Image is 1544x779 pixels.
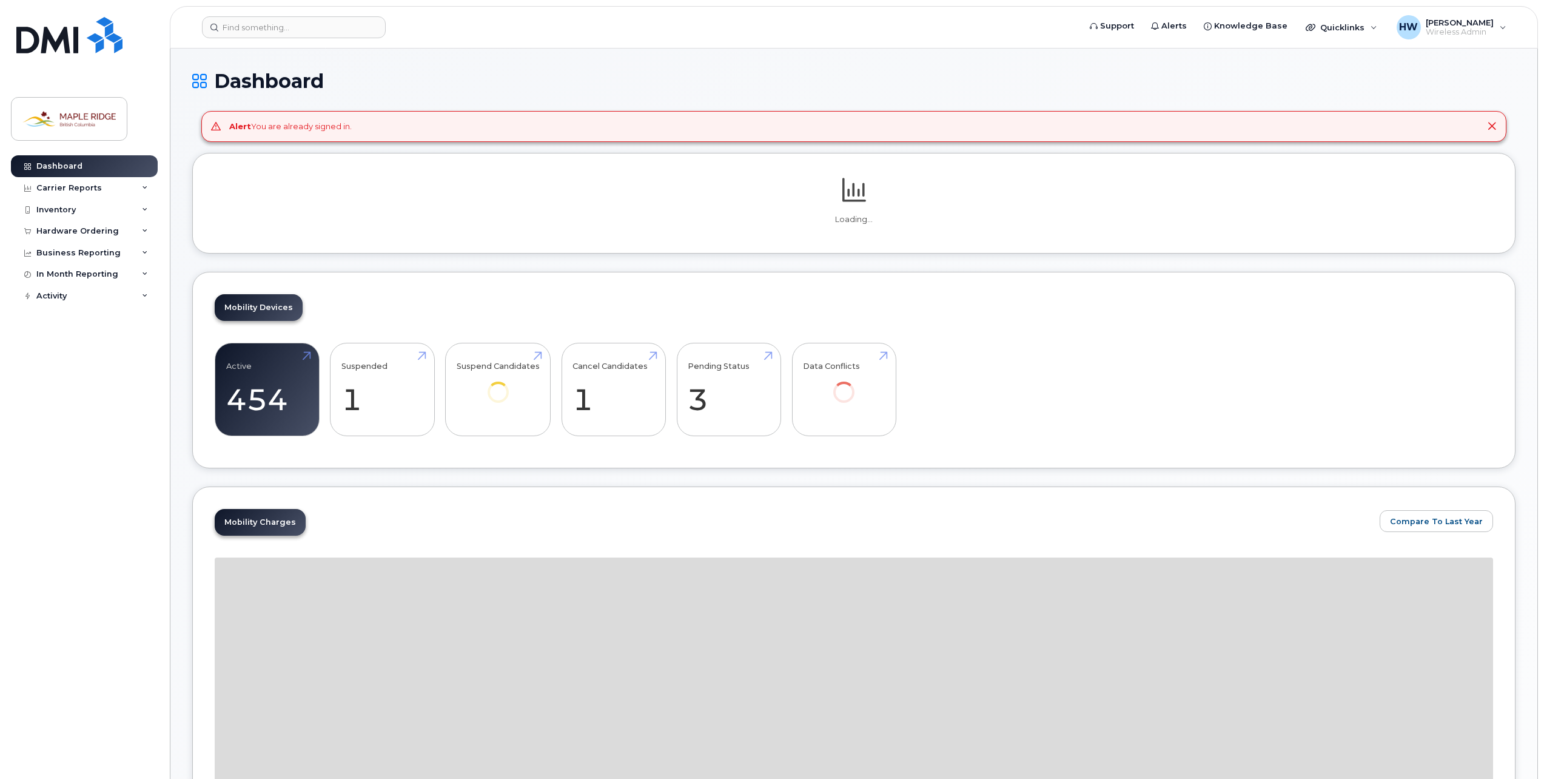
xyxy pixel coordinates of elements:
[192,70,1515,92] h1: Dashboard
[215,294,303,321] a: Mobility Devices
[457,349,540,419] a: Suspend Candidates
[226,349,308,430] a: Active 454
[229,121,352,132] div: You are already signed in.
[215,214,1493,225] p: Loading...
[215,509,306,536] a: Mobility Charges
[1380,510,1493,532] button: Compare To Last Year
[688,349,770,430] a: Pending Status 3
[572,349,654,430] a: Cancel Candidates 1
[229,121,251,131] strong: Alert
[1390,516,1483,527] span: Compare To Last Year
[803,349,885,419] a: Data Conflicts
[341,349,423,430] a: Suspended 1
